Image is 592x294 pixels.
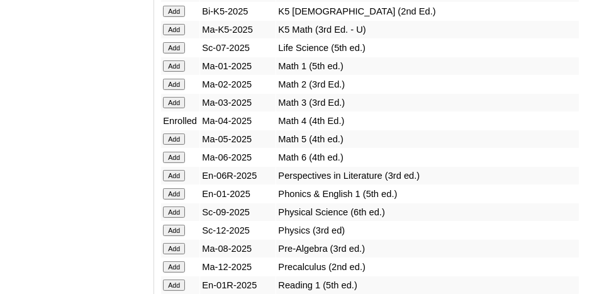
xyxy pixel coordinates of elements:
td: Enrolled [161,112,199,130]
td: Reading 1 (5th ed.) [276,276,579,294]
input: Add [163,60,185,72]
td: Ma-02-2025 [200,76,276,93]
input: Add [163,261,185,273]
td: Math 4 (4th Ed.) [276,112,579,130]
td: K5 [DEMOGRAPHIC_DATA] (2nd Ed.) [276,3,579,20]
td: Pre-Algebra (3rd ed.) [276,240,579,257]
td: Sc-12-2025 [200,222,276,239]
input: Add [163,206,185,218]
input: Add [163,188,185,200]
td: Phonics & English 1 (5th ed.) [276,185,579,203]
input: Add [163,6,185,17]
input: Add [163,42,185,54]
td: Physical Science (6th ed.) [276,203,579,221]
td: Ma-12-2025 [200,258,276,276]
td: Perspectives in Literature (3rd ed.) [276,167,579,184]
td: En-01-2025 [200,185,276,203]
input: Add [163,170,185,181]
td: Math 5 (4th ed.) [276,130,579,148]
input: Add [163,243,185,254]
td: Ma-01-2025 [200,57,276,75]
td: En-06R-2025 [200,167,276,184]
td: Math 2 (3rd Ed.) [276,76,579,93]
td: Precalculus (2nd ed.) [276,258,579,276]
input: Add [163,152,185,163]
td: Life Science (5th ed.) [276,39,579,57]
td: Bi-K5-2025 [200,3,276,20]
input: Add [163,133,185,145]
td: En-01R-2025 [200,276,276,294]
td: Ma-03-2025 [200,94,276,111]
td: Ma-05-2025 [200,130,276,148]
td: Ma-04-2025 [200,112,276,130]
td: Math 1 (5th ed.) [276,57,579,75]
input: Add [163,225,185,236]
td: Physics (3rd ed) [276,222,579,239]
input: Add [163,79,185,90]
td: Math 3 (3rd Ed.) [276,94,579,111]
input: Add [163,97,185,108]
td: Math 6 (4th ed.) [276,149,579,166]
td: Ma-06-2025 [200,149,276,166]
td: Sc-09-2025 [200,203,276,221]
td: K5 Math (3rd Ed. - U) [276,21,579,38]
input: Add [163,280,185,291]
td: Ma-08-2025 [200,240,276,257]
td: Sc-07-2025 [200,39,276,57]
input: Add [163,24,185,35]
td: Ma-K5-2025 [200,21,276,38]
